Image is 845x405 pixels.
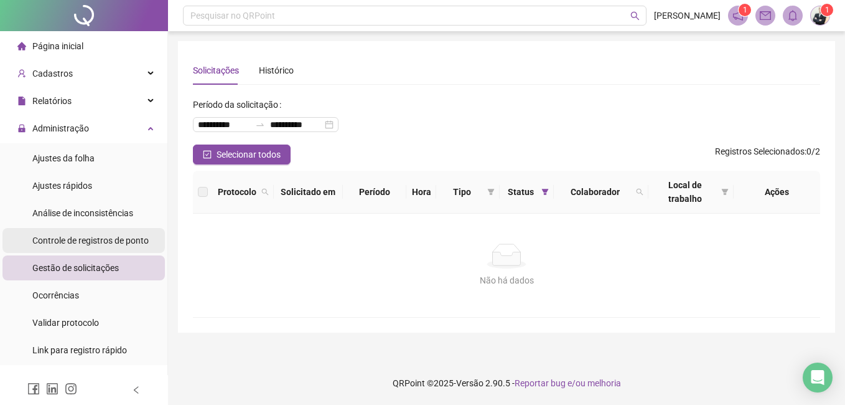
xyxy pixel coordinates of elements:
[821,4,833,16] sup: Atualize o seu contato no menu Meus Dados
[32,208,133,218] span: Análise de inconsistências
[515,378,621,388] span: Reportar bug e/ou melhoria
[217,148,281,161] span: Selecionar todos
[32,153,95,163] span: Ajustes da folha
[719,176,731,208] span: filter
[787,10,798,21] span: bell
[132,386,141,394] span: left
[208,274,805,287] div: Não há dados
[825,6,829,14] span: 1
[17,124,26,133] span: lock
[17,69,26,78] span: user-add
[203,150,212,159] span: check-square
[32,69,73,79] span: Cadastros
[193,64,239,77] div: Solicitações
[32,41,83,51] span: Página inicial
[721,188,729,196] span: filter
[27,383,40,395] span: facebook
[715,145,820,164] span: : 0 / 2
[343,171,406,214] th: Período
[17,97,26,105] span: file
[46,383,58,395] span: linkedin
[539,183,551,201] span: filter
[559,185,631,199] span: Colaborador
[168,361,845,405] footer: QRPoint © 2025 - 2.90.5 -
[259,64,294,77] div: Histórico
[32,263,119,273] span: Gestão de solicitações
[441,185,482,199] span: Tipo
[739,185,815,199] div: Ações
[32,290,79,300] span: Ocorrências
[636,188,643,196] span: search
[32,96,72,106] span: Relatórios
[193,145,291,164] button: Selecionar todos
[505,185,537,199] span: Status
[259,183,271,201] span: search
[630,11,640,21] span: search
[406,171,436,214] th: Hora
[32,181,92,191] span: Ajustes rápidos
[541,188,549,196] span: filter
[32,318,99,328] span: Validar protocolo
[654,9,721,22] span: [PERSON_NAME]
[732,10,744,21] span: notification
[17,42,26,50] span: home
[32,345,127,355] span: Link para registro rápido
[739,4,751,16] sup: 1
[255,120,265,130] span: to
[760,10,771,21] span: mail
[456,378,483,388] span: Versão
[811,6,829,25] img: 89589
[485,183,497,201] span: filter
[218,185,256,199] span: Protocolo
[32,236,149,245] span: Controle de registros de ponto
[633,183,646,201] span: search
[743,6,747,14] span: 1
[193,95,286,115] label: Período da solicitação
[32,123,89,133] span: Administração
[803,363,833,393] div: Open Intercom Messenger
[715,146,805,156] span: Registros Selecionados
[65,383,77,395] span: instagram
[487,188,495,196] span: filter
[274,171,343,214] th: Solicitado em
[261,188,269,196] span: search
[653,178,716,206] span: Local de trabalho
[255,120,265,130] span: swap-right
